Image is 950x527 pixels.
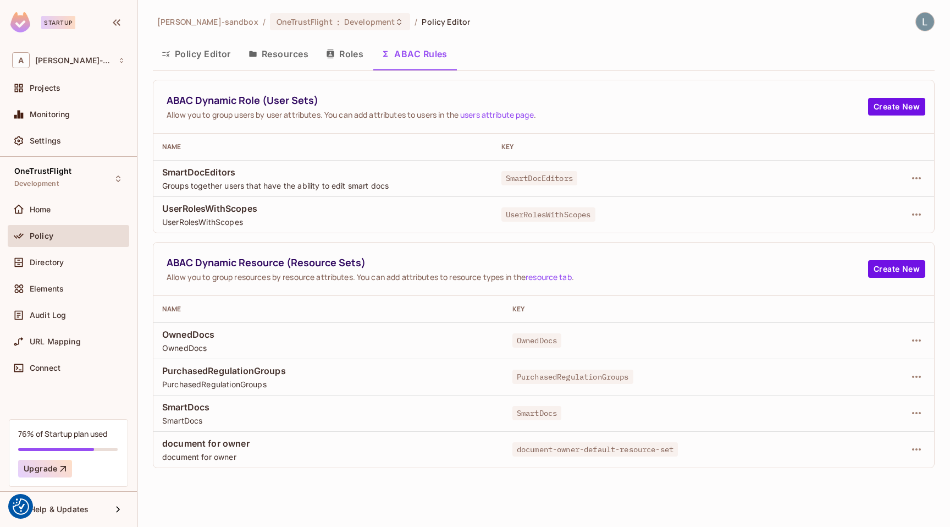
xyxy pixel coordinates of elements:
img: SReyMgAAAABJRU5ErkJggg== [10,12,30,32]
span: Audit Log [30,311,66,320]
span: Directory [30,258,64,267]
span: A [12,52,30,68]
span: Workspace: alex-trustflight-sandbox [35,56,113,65]
span: SmartDocs [162,401,495,413]
span: OwnedDocs [162,343,495,353]
span: SmartDocEditors [501,171,577,185]
span: PurchasedRegulationGroups [162,379,495,389]
span: URL Mapping [30,337,81,346]
span: SmartDocEditors [162,166,484,178]
div: Startup [41,16,75,29]
div: Name [162,305,495,314]
span: Policy Editor [422,17,470,27]
span: ABAC Dynamic Role (User Sets) [167,94,868,107]
span: PurchasedRegulationGroups [512,370,633,384]
span: UserRolesWithScopes [162,202,484,215]
li: / [415,17,417,27]
span: Home [30,205,51,214]
button: Resources [240,40,317,68]
button: Roles [317,40,372,68]
div: Name [162,142,484,151]
button: Policy Editor [153,40,240,68]
a: resource tab [526,272,572,282]
span: Development [344,17,395,27]
span: : [336,18,340,26]
span: Elements [30,284,64,293]
span: Allow you to group users by user attributes. You can add attributes to users in the . [167,109,868,120]
span: Allow you to group resources by resource attributes. You can add attributes to resource types in ... [167,272,868,282]
a: users attribute page [460,109,534,120]
button: Create New [868,98,925,116]
div: 76% of Startup plan used [18,429,107,439]
div: Key [501,142,820,151]
span: UserRolesWithScopes [162,217,484,227]
span: the active workspace [157,17,258,27]
span: OwnedDocs [512,333,561,348]
span: OwnedDocs [162,328,495,341]
span: OneTrustFlight [14,167,71,175]
button: Upgrade [18,460,72,477]
button: Consent Preferences [13,498,29,515]
span: document for owner [162,452,495,462]
span: Connect [30,364,60,372]
span: PurchasedRegulationGroups [162,365,495,377]
span: UserRolesWithScopes [501,207,595,222]
button: ABAC Rules [372,40,456,68]
span: ABAC Dynamic Resource (Resource Sets) [167,256,868,270]
span: document-owner-default-resource-set [512,442,678,457]
span: Policy [30,232,53,240]
span: Projects [30,84,60,92]
span: Monitoring [30,110,70,119]
span: document for owner [162,437,495,449]
span: Settings [30,136,61,145]
button: Create New [868,260,925,278]
img: Lewis Youl [916,13,934,31]
span: Development [14,179,59,188]
div: Key [512,305,838,314]
li: / [263,17,266,27]
span: Help & Updates [30,505,89,514]
span: Groups together users that have the ability to edit smart docs [162,180,484,191]
span: SmartDocs [162,415,495,426]
img: Revisit consent button [13,498,29,515]
span: OneTrustFlight [277,17,333,27]
span: SmartDocs [512,406,561,420]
